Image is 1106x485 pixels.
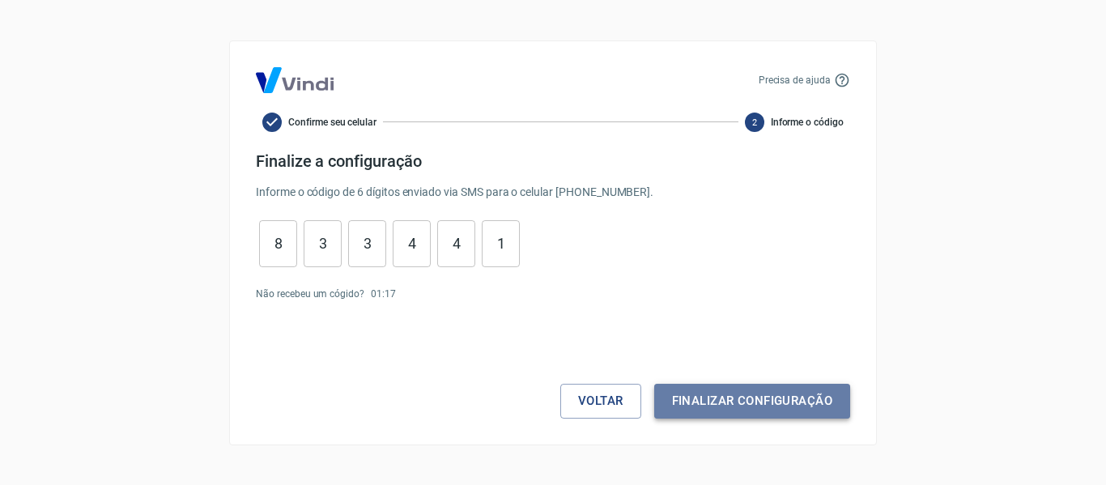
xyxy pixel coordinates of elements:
text: 2 [752,117,757,127]
p: Não recebeu um cógido? [256,287,364,301]
p: Informe o código de 6 dígitos enviado via SMS para o celular [PHONE_NUMBER] . [256,184,850,201]
h4: Finalize a configuração [256,151,850,171]
span: Informe o código [771,115,844,130]
p: 01 : 17 [371,287,396,301]
img: Logo Vind [256,67,334,93]
button: Voltar [560,384,641,418]
p: Precisa de ajuda [759,73,831,87]
button: Finalizar configuração [654,384,850,418]
span: Confirme seu celular [288,115,376,130]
